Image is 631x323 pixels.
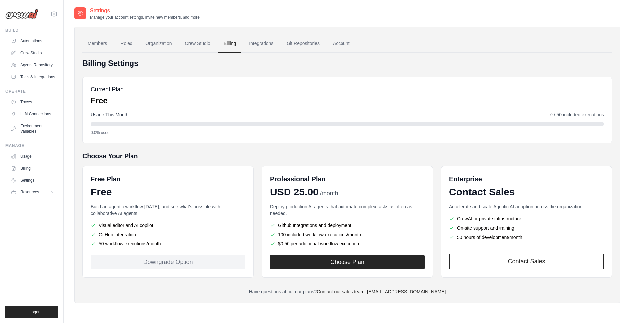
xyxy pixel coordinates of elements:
p: Free [91,95,124,106]
span: Logout [29,309,42,315]
a: Roles [115,35,137,53]
a: Billing [8,163,58,174]
a: Traces [8,97,58,107]
li: CrewAI or private infrastructure [449,215,604,222]
button: Logout [5,306,58,318]
h5: Choose Your Plan [82,151,612,161]
div: Build [5,28,58,33]
span: 0.0% used [91,130,110,135]
li: Github Integrations and deployment [270,222,425,229]
a: LLM Connections [8,109,58,119]
h5: Current Plan [91,85,124,94]
p: Build an agentic workflow [DATE], and see what's possible with collaborative AI agents. [91,203,245,217]
a: Crew Studio [180,35,216,53]
h6: Free Plan [91,174,121,184]
div: Operate [5,89,58,94]
li: Visual editor and AI copilot [91,222,245,229]
a: Contact Sales [449,254,604,269]
a: Environment Variables [8,121,58,136]
a: Account [328,35,355,53]
li: 100 included workflow executions/month [270,231,425,238]
a: Automations [8,36,58,46]
img: Logo [5,9,38,19]
span: USD 25.00 [270,186,319,198]
a: Organization [140,35,177,53]
a: Settings [8,175,58,186]
span: /month [320,189,338,198]
h6: Professional Plan [270,174,326,184]
li: 50 workflow executions/month [91,241,245,247]
p: Manage your account settings, invite new members, and more. [90,15,201,20]
a: Contact our sales team: [EMAIL_ADDRESS][DOMAIN_NAME] [317,289,446,294]
button: Resources [8,187,58,197]
button: Choose Plan [270,255,425,269]
a: Crew Studio [8,48,58,58]
a: Agents Repository [8,60,58,70]
span: Usage This Month [91,111,128,118]
a: Tools & Integrations [8,72,58,82]
li: 50 hours of development/month [449,234,604,241]
div: Contact Sales [449,186,604,198]
a: Usage [8,151,58,162]
p: Have questions about our plans? [82,288,612,295]
h6: Enterprise [449,174,604,184]
span: 0 / 50 included executions [550,111,604,118]
a: Billing [218,35,241,53]
h2: Settings [90,7,201,15]
a: Integrations [244,35,279,53]
li: On-site support and training [449,225,604,231]
a: Members [82,35,112,53]
div: Manage [5,143,58,148]
div: Downgrade Option [91,255,245,269]
li: GitHub integration [91,231,245,238]
li: $0.50 per additional workflow execution [270,241,425,247]
div: Free [91,186,245,198]
h4: Billing Settings [82,58,612,69]
p: Accelerate and scale Agentic AI adoption across the organization. [449,203,604,210]
p: Deploy production AI agents that automate complex tasks as often as needed. [270,203,425,217]
span: Resources [20,189,39,195]
a: Git Repositories [281,35,325,53]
